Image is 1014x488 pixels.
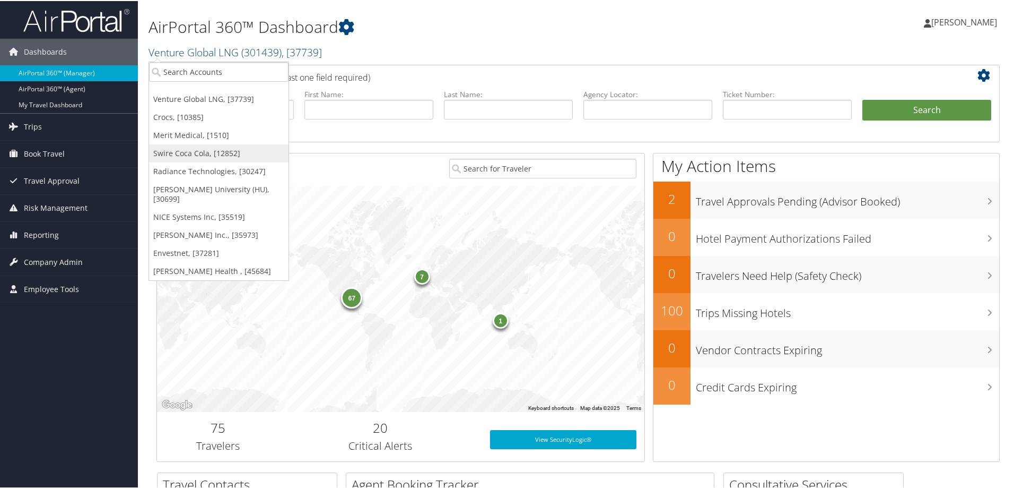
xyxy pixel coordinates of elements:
[165,418,271,436] h2: 75
[696,337,999,357] h3: Vendor Contracts Expiring
[653,329,999,366] a: 0Vendor Contracts Expiring
[696,262,999,282] h3: Travelers Need Help (Safety Check)
[723,88,852,99] label: Ticket Number:
[241,44,282,58] span: ( 301439 )
[341,286,362,307] div: 67
[165,66,921,84] h2: Airtinerary Lookup
[149,261,289,279] a: [PERSON_NAME] Health , [45684]
[580,404,620,410] span: Map data ©2025
[165,438,271,452] h3: Travelers
[490,429,636,448] a: View SecurityLogic®
[287,438,474,452] h3: Critical Alerts
[149,225,289,243] a: [PERSON_NAME] Inc., [35973]
[149,143,289,161] a: Swire Coca Cola, [12852]
[653,255,999,292] a: 0Travelers Need Help (Safety Check)
[528,404,574,411] button: Keyboard shortcuts
[149,161,289,179] a: Radiance Technologies, [30247]
[24,248,83,275] span: Company Admin
[414,267,430,283] div: 7
[149,89,289,107] a: Venture Global LNG, [37739]
[653,263,690,281] h2: 0
[696,188,999,208] h3: Travel Approvals Pending (Advisor Booked)
[653,375,690,393] h2: 0
[492,312,508,328] div: 1
[653,226,690,244] h2: 0
[862,99,991,120] button: Search
[304,88,433,99] label: First Name:
[444,88,573,99] label: Last Name:
[653,218,999,255] a: 0Hotel Payment Authorizations Failed
[696,225,999,245] h3: Hotel Payment Authorizations Failed
[583,88,712,99] label: Agency Locator:
[148,15,721,37] h1: AirPortal 360™ Dashboard
[931,15,997,27] span: [PERSON_NAME]
[653,338,690,356] h2: 0
[653,181,999,218] a: 2Travel Approvals Pending (Advisor Booked)
[23,7,129,32] img: airportal-logo.png
[149,207,289,225] a: NICE Systems Inc, [35519]
[653,292,999,329] a: 100Trips Missing Hotels
[24,275,79,302] span: Employee Tools
[653,366,999,404] a: 0Credit Cards Expiring
[24,38,67,64] span: Dashboards
[696,374,999,394] h3: Credit Cards Expiring
[287,418,474,436] h2: 20
[924,5,1008,37] a: [PERSON_NAME]
[24,140,65,166] span: Book Travel
[696,299,999,320] h3: Trips Missing Hotels
[160,397,195,411] a: Open this area in Google Maps (opens a new window)
[149,107,289,125] a: Crocs, [10385]
[149,61,289,81] input: Search Accounts
[149,179,289,207] a: [PERSON_NAME] University (HU), [30699]
[24,194,88,220] span: Risk Management
[449,158,636,177] input: Search for Traveler
[160,397,195,411] img: Google
[149,243,289,261] a: Envestnet, [37281]
[653,189,690,207] h2: 2
[653,301,690,319] h2: 100
[24,167,80,193] span: Travel Approval
[149,125,289,143] a: Merit Medical, [1510]
[653,154,999,176] h1: My Action Items
[269,71,370,82] span: (at least one field required)
[24,113,42,139] span: Trips
[282,44,322,58] span: , [ 37739 ]
[24,221,59,247] span: Reporting
[148,44,322,58] a: Venture Global LNG
[626,404,641,410] a: Terms (opens in new tab)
